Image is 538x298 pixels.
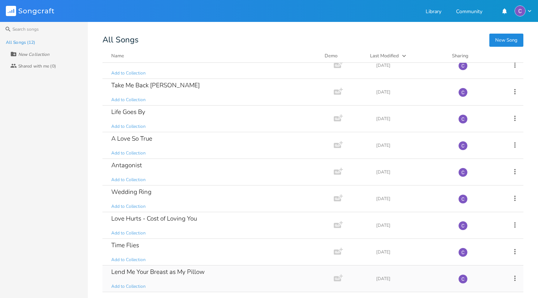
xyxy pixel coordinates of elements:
img: Calum Wright [458,168,468,177]
img: Calum Wright [458,88,468,97]
div: Love Hurts - Cost of Loving You [111,215,197,222]
div: Antagonist [111,162,142,168]
img: Calum Wright [458,61,468,70]
img: Calum Wright [458,274,468,284]
div: Wedding Ring [111,189,152,195]
span: Add to Collection [111,257,146,263]
img: Calum Wright [515,5,526,16]
div: [DATE] [376,90,449,94]
div: New Collection [18,52,49,57]
img: Calum Wright [458,114,468,124]
div: Sharing [452,52,496,60]
img: Calum Wright [458,248,468,257]
img: Calum Wright [458,141,468,150]
span: Add to Collection [111,123,146,130]
div: Life Goes By [111,109,145,115]
div: [DATE] [376,250,449,254]
div: Demo [325,52,361,60]
div: [DATE] [376,223,449,228]
span: Add to Collection [111,97,146,103]
div: [DATE] [376,143,449,148]
div: All Songs (12) [6,40,35,45]
span: Add to Collection [111,70,146,76]
span: Add to Collection [111,283,146,290]
a: Library [426,9,441,15]
div: [DATE] [376,63,449,68]
div: All Songs [102,37,523,43]
div: [DATE] [376,116,449,121]
span: Add to Collection [111,177,146,183]
div: Name [111,53,124,59]
div: [DATE] [376,276,449,281]
img: Calum Wright [458,194,468,204]
img: Calum Wright [458,221,468,230]
div: Take Me Back [PERSON_NAME] [111,82,200,88]
a: Community [456,9,482,15]
div: [DATE] [376,170,449,174]
span: Add to Collection [111,203,146,210]
span: Add to Collection [111,150,146,156]
div: [DATE] [376,196,449,201]
div: Time Flies [111,242,139,248]
button: New Song [489,34,523,47]
span: Add to Collection [111,230,146,236]
button: Last Modified [370,52,443,60]
div: Shared with me (0) [18,64,56,68]
button: Name [111,52,316,60]
div: A Love So True [111,135,152,142]
div: Last Modified [370,53,399,59]
div: Lend Me Your Breast as My Pillow [111,269,205,275]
